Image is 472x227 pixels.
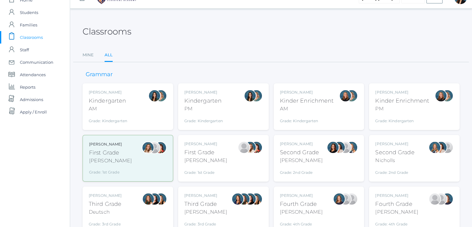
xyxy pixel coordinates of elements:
[184,208,227,216] div: [PERSON_NAME]
[184,200,227,208] div: Third Grade
[280,105,334,113] div: AM
[250,141,263,154] div: Heather Wallock
[280,208,323,216] div: [PERSON_NAME]
[345,193,358,205] div: Heather Porter
[184,105,223,113] div: PM
[280,115,334,124] div: Grade: Kindergarten
[89,193,122,198] div: [PERSON_NAME]
[89,90,127,95] div: [PERSON_NAME]
[280,157,323,164] div: [PERSON_NAME]
[339,193,352,205] div: Lydia Chaffin
[441,141,453,154] div: Sarah Armstrong
[435,193,447,205] div: Heather Porter
[375,97,429,105] div: Kinder Enrichment
[429,141,441,154] div: Courtney Nicholls
[435,90,447,102] div: Nicole Dean
[339,90,352,102] div: Nicole Dean
[375,115,429,124] div: Grade: Kindergarten
[20,106,47,118] span: Apply / Enroll
[142,193,155,205] div: Andrea Deutsch
[375,193,418,198] div: [PERSON_NAME]
[155,90,167,102] div: Maureen Doyle
[375,218,418,227] div: Grade: 4th Grade
[148,193,161,205] div: Katie Watters
[345,141,358,154] div: Courtney Nicholls
[280,193,323,198] div: [PERSON_NAME]
[280,148,323,157] div: Second Grade
[154,141,167,154] div: Heather Wallock
[148,141,160,154] div: Jaimie Watson
[89,218,122,227] div: Grade: 3rd Grade
[333,141,345,154] div: Cari Burke
[280,218,323,227] div: Grade: 4th Grade
[327,141,339,154] div: Emily Balli
[429,193,441,205] div: Lydia Chaffin
[20,56,53,68] span: Communication
[280,90,334,95] div: [PERSON_NAME]
[244,90,256,102] div: Jordyn Dewey
[441,90,453,102] div: Maureen Doyle
[375,200,418,208] div: Fourth Grade
[89,149,132,157] div: First Grade
[250,90,263,102] div: Maureen Doyle
[435,141,447,154] div: Cari Burke
[375,90,429,95] div: [PERSON_NAME]
[280,141,323,147] div: [PERSON_NAME]
[280,200,323,208] div: Fourth Grade
[375,148,414,157] div: Second Grade
[375,157,414,164] div: Nicholls
[89,200,122,208] div: Third Grade
[89,141,132,147] div: [PERSON_NAME]
[184,218,227,227] div: Grade: 3rd Grade
[184,193,227,198] div: [PERSON_NAME]
[184,148,227,157] div: First Grade
[20,19,37,31] span: Families
[375,105,429,113] div: PM
[148,90,161,102] div: Jordyn Dewey
[244,193,256,205] div: Katie Watters
[20,93,43,106] span: Admissions
[441,193,453,205] div: Ellie Bradley
[89,208,122,216] div: Deutsch
[155,193,167,205] div: Juliana Fowler
[105,49,113,62] a: All
[339,141,352,154] div: Sarah Armstrong
[89,167,132,175] div: Grade: 1st Grade
[184,167,227,175] div: Grade: 1st Grade
[238,141,250,154] div: Jaimie Watson
[20,81,35,93] span: Reports
[83,27,131,36] h2: Classrooms
[83,49,94,61] a: Mine
[232,193,244,205] div: Lori Webster
[20,31,43,44] span: Classrooms
[184,115,223,124] div: Grade: Kindergarten
[250,193,263,205] div: Juliana Fowler
[184,90,223,95] div: [PERSON_NAME]
[89,115,127,124] div: Grade: Kindergarten
[142,141,154,154] div: Liv Barber
[280,97,334,105] div: Kinder Enrichment
[83,72,116,78] h3: Grammar
[184,141,227,147] div: [PERSON_NAME]
[89,97,127,105] div: Kindergarten
[184,97,223,105] div: Kindergarten
[89,157,132,164] div: [PERSON_NAME]
[238,193,250,205] div: Andrea Deutsch
[375,208,418,216] div: [PERSON_NAME]
[20,6,38,19] span: Students
[375,141,414,147] div: [PERSON_NAME]
[89,105,127,113] div: AM
[375,167,414,175] div: Grade: 2nd Grade
[333,193,345,205] div: Ellie Bradley
[280,167,323,175] div: Grade: 2nd Grade
[20,68,46,81] span: Attendances
[20,44,29,56] span: Staff
[244,141,256,154] div: Liv Barber
[345,90,358,102] div: Maureen Doyle
[184,157,227,164] div: [PERSON_NAME]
